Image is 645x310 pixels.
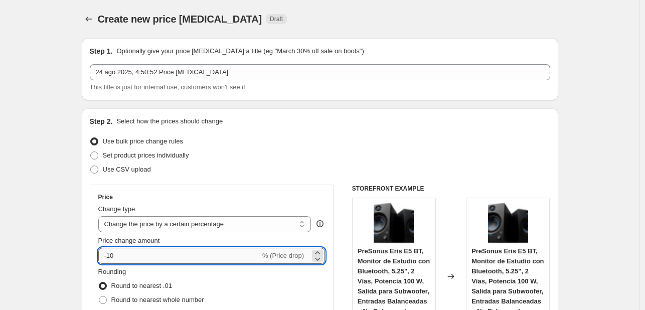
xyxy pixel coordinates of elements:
[90,64,550,80] input: 30% off holiday sale
[352,185,550,193] h6: STOREFRONT EXAMPLE
[103,151,189,159] span: Set product prices individually
[315,219,325,229] div: help
[488,203,528,243] img: 71ZG0Pjz9QL._AC_SL1500_80x.jpg
[374,203,414,243] img: 71ZG0Pjz9QL._AC_SL1500_80x.jpg
[111,282,172,289] span: Round to nearest .01
[90,116,113,126] h2: Step 2.
[103,137,183,145] span: Use bulk price change rules
[82,12,96,26] button: Price change jobs
[103,166,151,173] span: Use CSV upload
[98,205,135,213] span: Change type
[98,237,160,244] span: Price change amount
[116,116,223,126] p: Select how the prices should change
[98,248,260,264] input: -15
[270,15,283,23] span: Draft
[90,83,245,91] span: This title is just for internal use, customers won't see it
[116,46,364,56] p: Optionally give your price [MEDICAL_DATA] a title (eg "March 30% off sale on boots")
[98,268,126,275] span: Rounding
[90,46,113,56] h2: Step 1.
[262,252,304,259] span: % (Price drop)
[98,193,113,201] h3: Price
[111,296,204,303] span: Round to nearest whole number
[98,14,262,25] span: Create new price [MEDICAL_DATA]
